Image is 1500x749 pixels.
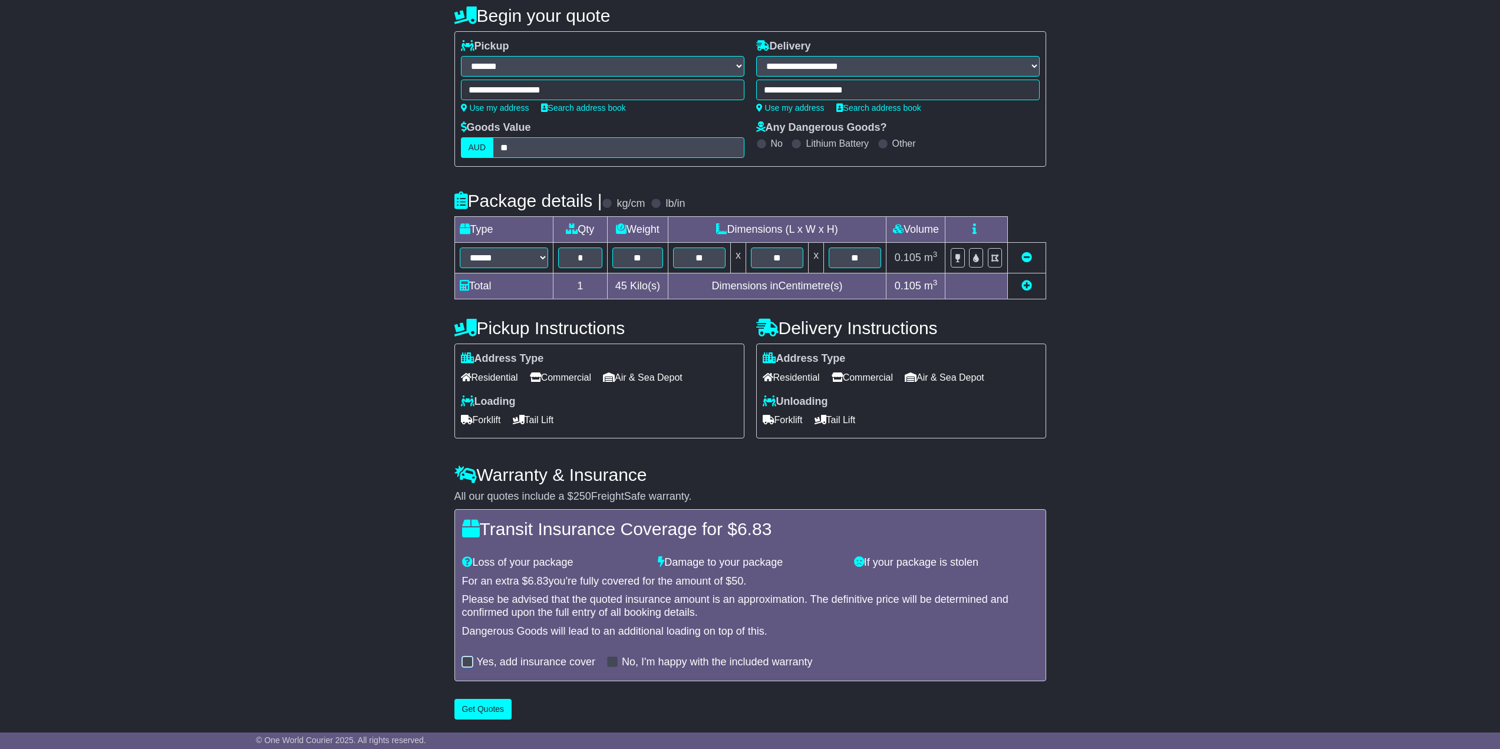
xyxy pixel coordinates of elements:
[763,411,803,429] span: Forklift
[1021,280,1032,292] a: Add new item
[806,138,869,149] label: Lithium Battery
[771,138,783,149] label: No
[763,352,846,365] label: Address Type
[461,368,518,387] span: Residential
[763,395,828,408] label: Unloading
[553,273,608,299] td: 1
[603,368,683,387] span: Air & Sea Depot
[622,656,813,669] label: No, I'm happy with the included warranty
[461,103,529,113] a: Use my address
[462,519,1039,539] h4: Transit Insurance Coverage for $
[809,243,824,273] td: x
[895,252,921,263] span: 0.105
[454,318,744,338] h4: Pickup Instructions
[454,6,1046,25] h4: Begin your quote
[756,318,1046,338] h4: Delivery Instructions
[541,103,626,113] a: Search address book
[731,575,743,587] span: 50
[892,138,916,149] label: Other
[895,280,921,292] span: 0.105
[924,252,938,263] span: m
[756,121,887,134] label: Any Dangerous Goods?
[454,273,553,299] td: Total
[454,490,1046,503] div: All our quotes include a $ FreightSafe warranty.
[454,465,1046,484] h4: Warranty & Insurance
[756,40,811,53] label: Delivery
[836,103,921,113] a: Search address book
[615,280,627,292] span: 45
[886,217,945,243] td: Volume
[528,575,549,587] span: 6.83
[1021,252,1032,263] a: Remove this item
[256,735,426,745] span: © One World Courier 2025. All rights reserved.
[454,699,512,720] button: Get Quotes
[668,217,886,243] td: Dimensions (L x W x H)
[763,368,820,387] span: Residential
[617,197,645,210] label: kg/cm
[573,490,591,502] span: 250
[815,411,856,429] span: Tail Lift
[665,197,685,210] label: lb/in
[730,243,746,273] td: x
[461,137,494,158] label: AUD
[608,273,668,299] td: Kilo(s)
[461,352,544,365] label: Address Type
[454,217,553,243] td: Type
[462,593,1039,619] div: Please be advised that the quoted insurance amount is an approximation. The definitive price will...
[756,103,825,113] a: Use my address
[608,217,668,243] td: Weight
[924,280,938,292] span: m
[530,368,591,387] span: Commercial
[454,191,602,210] h4: Package details |
[462,625,1039,638] div: Dangerous Goods will lead to an additional loading on top of this.
[513,411,554,429] span: Tail Lift
[905,368,984,387] span: Air & Sea Depot
[461,121,531,134] label: Goods Value
[832,368,893,387] span: Commercial
[848,556,1044,569] div: If your package is stolen
[933,278,938,287] sup: 3
[461,411,501,429] span: Forklift
[652,556,848,569] div: Damage to your package
[461,40,509,53] label: Pickup
[668,273,886,299] td: Dimensions in Centimetre(s)
[553,217,608,243] td: Qty
[933,250,938,259] sup: 3
[461,395,516,408] label: Loading
[462,575,1039,588] div: For an extra $ you're fully covered for the amount of $ .
[477,656,595,669] label: Yes, add insurance cover
[737,519,772,539] span: 6.83
[456,556,652,569] div: Loss of your package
